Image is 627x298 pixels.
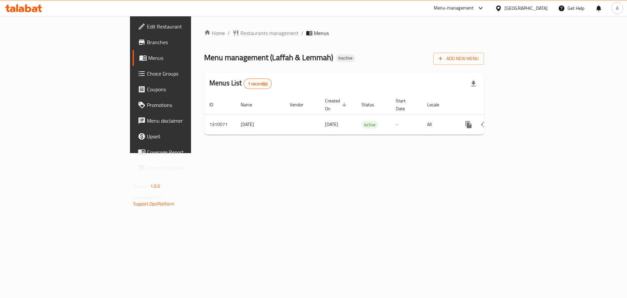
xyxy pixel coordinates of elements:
[439,55,479,63] span: Add New Menu
[301,29,303,37] li: /
[150,182,160,190] span: 1.0.0
[147,101,230,109] span: Promotions
[133,144,235,160] a: Coverage Report
[244,79,272,89] div: Total records count
[133,160,235,176] a: Grocery Checklist
[362,101,383,109] span: Status
[362,121,378,129] span: Active
[456,95,529,115] th: Actions
[233,29,298,37] a: Restaurants management
[336,55,355,61] span: Inactive
[147,38,230,46] span: Branches
[147,164,230,172] span: Grocery Checklist
[204,29,484,37] nav: breadcrumb
[133,34,235,50] a: Branches
[133,97,235,113] a: Promotions
[133,182,149,190] span: Version:
[235,114,284,134] td: [DATE]
[209,101,222,109] span: ID
[147,117,230,125] span: Menu disclaimer
[325,97,348,113] span: Created On
[616,5,619,12] span: A
[241,101,261,109] span: Name
[461,117,476,132] button: more
[325,120,338,129] span: [DATE]
[133,129,235,144] a: Upsell
[244,81,272,87] span: 1 record(s)
[147,132,230,140] span: Upsell
[133,113,235,129] a: Menu disclaimer
[240,29,298,37] span: Restaurants management
[204,50,333,65] span: Menu management ( Laffah & Lemmah )
[422,114,456,134] td: All
[505,5,548,12] div: [GEOGRAPHIC_DATA]
[148,54,230,62] span: Menus
[433,53,484,65] button: Add New Menu
[204,95,529,135] table: enhanced table
[133,19,235,34] a: Edit Restaurant
[147,85,230,93] span: Coupons
[427,101,448,109] span: Locale
[476,117,492,132] button: Change Status
[466,76,481,92] div: Export file
[147,70,230,78] span: Choice Groups
[396,97,414,113] span: Start Date
[133,81,235,97] a: Coupons
[336,54,355,62] div: Inactive
[290,101,312,109] span: Vendor
[147,23,230,30] span: Edit Restaurant
[133,66,235,81] a: Choice Groups
[209,78,272,89] h2: Menus List
[434,4,474,12] div: Menu-management
[133,193,163,202] span: Get support on:
[147,148,230,156] span: Coverage Report
[133,200,175,208] a: Support.OpsPlatform
[133,50,235,66] a: Menus
[391,114,422,134] td: -
[314,29,329,37] span: Menus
